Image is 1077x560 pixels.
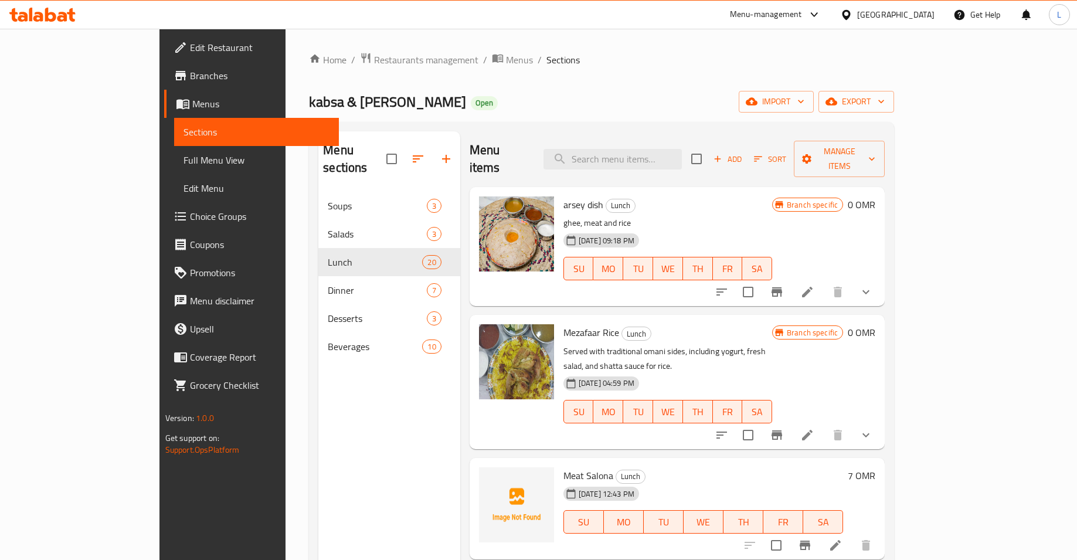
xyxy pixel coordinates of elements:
li: / [483,53,487,67]
div: Lunch20 [318,248,460,276]
button: delete [824,421,852,449]
button: TH [683,257,713,280]
button: SA [803,510,843,534]
button: Branch-specific-item [763,278,791,306]
button: Manage items [794,141,885,177]
button: FR [763,510,803,534]
h2: Menu sections [323,141,386,177]
span: TU [648,514,679,531]
nav: breadcrumb [309,52,894,67]
button: sort-choices [708,421,736,449]
span: Dinner [328,283,426,297]
a: Upsell [164,315,339,343]
button: Branch-specific-item [791,531,819,559]
button: TH [723,510,763,534]
a: Edit Restaurant [164,33,339,62]
span: Add item [709,150,746,168]
span: Edit Menu [184,181,330,195]
span: Sort sections [404,145,432,173]
button: TU [644,510,684,534]
a: Choice Groups [164,202,339,230]
span: SA [808,514,838,531]
a: Grocery Checklist [164,371,339,399]
span: Full Menu View [184,153,330,167]
a: Menus [492,52,533,67]
button: show more [852,421,880,449]
span: Select to update [736,423,760,447]
button: sort-choices [708,278,736,306]
div: Lunch [606,199,636,213]
span: Menus [192,97,330,111]
button: WE [653,257,683,280]
a: Menus [164,90,339,118]
input: search [543,149,682,169]
button: SA [742,400,772,423]
div: items [422,340,441,354]
span: Grocery Checklist [190,378,330,392]
span: FR [718,260,738,277]
span: Add [712,152,743,166]
button: WE [653,400,683,423]
div: items [427,311,441,325]
span: 3 [427,313,441,324]
button: show more [852,278,880,306]
span: Menu disclaimer [190,294,330,308]
span: Desserts [328,311,426,325]
span: WE [688,514,719,531]
button: MO [593,257,623,280]
span: 3 [427,201,441,212]
div: Menu-management [730,8,802,22]
div: Soups3 [318,192,460,220]
span: export [828,94,885,109]
span: SU [569,403,589,420]
span: Select to update [736,280,760,304]
span: Branch specific [782,327,842,338]
div: Desserts3 [318,304,460,332]
span: [DATE] 09:18 PM [574,235,639,246]
span: WE [658,260,678,277]
span: Get support on: [165,430,219,446]
span: TH [688,260,708,277]
button: Add [709,150,746,168]
span: [DATE] 12:43 PM [574,488,639,500]
span: import [748,94,804,109]
div: Beverages [328,340,422,354]
span: Lunch [328,255,422,269]
span: Select to update [764,533,789,558]
a: Promotions [164,259,339,287]
a: Sections [174,118,339,146]
button: import [739,91,814,113]
div: Lunch [616,470,645,484]
a: Full Menu View [174,146,339,174]
span: Restaurants management [374,53,478,67]
p: ghee, meat and rice [563,216,772,230]
span: SA [747,260,767,277]
span: Branch specific [782,199,842,211]
button: Add section [432,145,460,173]
h2: Menu items [470,141,529,177]
button: TU [623,400,653,423]
button: export [818,91,894,113]
span: Choice Groups [190,209,330,223]
span: Menus [506,53,533,67]
span: Promotions [190,266,330,280]
span: FR [768,514,799,531]
span: kabsa & [PERSON_NAME] [309,89,466,115]
div: items [422,255,441,269]
span: Open [471,98,498,108]
span: Soups [328,199,426,213]
span: arsey dish [563,196,603,213]
span: Lunch [616,470,645,483]
span: WE [658,403,678,420]
div: Salads3 [318,220,460,248]
div: Beverages10 [318,332,460,361]
span: L [1057,8,1061,21]
div: items [427,199,441,213]
span: Sort [754,152,786,166]
button: TU [623,257,653,280]
span: 3 [427,229,441,240]
button: SA [742,257,772,280]
div: items [427,283,441,297]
